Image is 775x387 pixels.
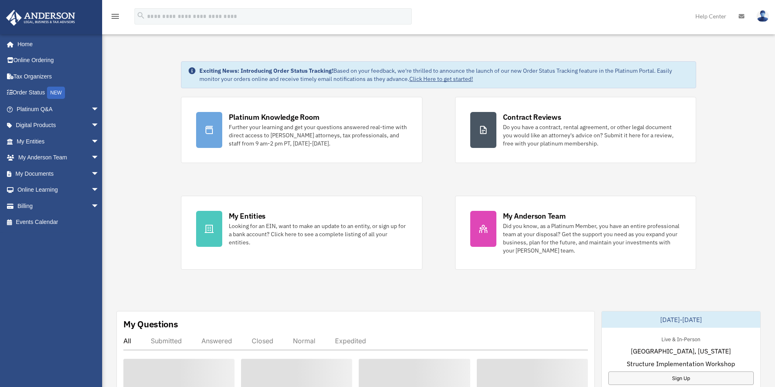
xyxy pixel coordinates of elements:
[6,68,112,85] a: Tax Organizers
[602,311,760,328] div: [DATE]-[DATE]
[409,75,473,83] a: Click Here to get started!
[199,67,690,83] div: Based on your feedback, we're thrilled to announce the launch of our new Order Status Tracking fe...
[503,123,681,148] div: Do you have a contract, rental agreement, or other legal document you would like an attorney's ad...
[229,123,407,148] div: Further your learning and get your questions answered real-time with direct access to [PERSON_NAM...
[47,87,65,99] div: NEW
[503,222,681,255] div: Did you know, as a Platinum Member, you have an entire professional team at your disposal? Get th...
[6,133,112,150] a: My Entitiesarrow_drop_down
[123,318,178,330] div: My Questions
[110,11,120,21] i: menu
[6,36,107,52] a: Home
[6,214,112,230] a: Events Calendar
[91,166,107,182] span: arrow_drop_down
[199,67,333,74] strong: Exciting News: Introducing Order Status Tracking!
[91,101,107,118] span: arrow_drop_down
[6,52,112,69] a: Online Ordering
[6,166,112,182] a: My Documentsarrow_drop_down
[181,97,422,163] a: Platinum Knowledge Room Further your learning and get your questions answered real-time with dire...
[91,150,107,166] span: arrow_drop_down
[655,334,707,343] div: Live & In-Person
[136,11,145,20] i: search
[757,10,769,22] img: User Pic
[6,150,112,166] a: My Anderson Teamarrow_drop_down
[6,198,112,214] a: Billingarrow_drop_down
[91,117,107,134] span: arrow_drop_down
[91,133,107,150] span: arrow_drop_down
[608,371,754,385] a: Sign Up
[503,211,566,221] div: My Anderson Team
[631,346,731,356] span: [GEOGRAPHIC_DATA], [US_STATE]
[181,196,422,270] a: My Entities Looking for an EIN, want to make an update to an entity, or sign up for a bank accoun...
[229,211,266,221] div: My Entities
[6,85,112,101] a: Order StatusNEW
[627,359,735,369] span: Structure Implementation Workshop
[6,117,112,134] a: Digital Productsarrow_drop_down
[335,337,366,345] div: Expedited
[6,101,112,117] a: Platinum Q&Aarrow_drop_down
[4,10,78,26] img: Anderson Advisors Platinum Portal
[151,337,182,345] div: Submitted
[229,112,319,122] div: Platinum Knowledge Room
[455,196,697,270] a: My Anderson Team Did you know, as a Platinum Member, you have an entire professional team at your...
[123,337,131,345] div: All
[455,97,697,163] a: Contract Reviews Do you have a contract, rental agreement, or other legal document you would like...
[503,112,561,122] div: Contract Reviews
[229,222,407,246] div: Looking for an EIN, want to make an update to an entity, or sign up for a bank account? Click her...
[91,198,107,215] span: arrow_drop_down
[201,337,232,345] div: Answered
[91,182,107,199] span: arrow_drop_down
[6,182,112,198] a: Online Learningarrow_drop_down
[293,337,315,345] div: Normal
[110,14,120,21] a: menu
[252,337,273,345] div: Closed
